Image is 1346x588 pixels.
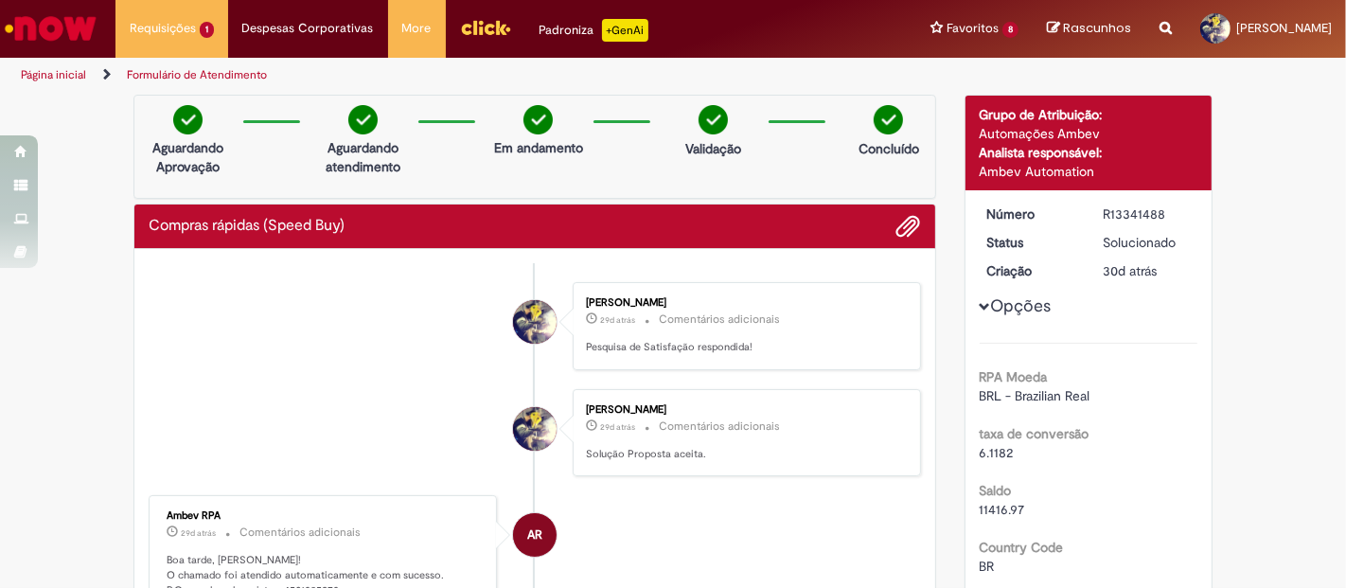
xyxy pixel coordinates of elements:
[460,13,511,42] img: click_logo_yellow_360x200.png
[242,19,374,38] span: Despesas Corporativas
[600,314,635,326] span: 29d atrás
[21,67,86,82] a: Página inicial
[980,444,1014,461] span: 6.1182
[586,447,901,462] p: Solução Proposta aceita.
[1047,20,1131,38] a: Rascunhos
[181,527,216,539] time: 31/07/2025 14:47:20
[239,525,361,541] small: Comentários adicionais
[980,162,1198,181] div: Ambev Automation
[127,67,267,82] a: Formulário de Atendimento
[348,105,378,134] img: check-circle-green.png
[980,425,1089,442] b: taxa de conversão
[200,22,214,38] span: 1
[494,138,583,157] p: Em andamento
[980,482,1012,499] b: Saldo
[1103,262,1157,279] span: 30d atrás
[980,105,1198,124] div: Grupo de Atribuição:
[947,19,999,38] span: Favoritos
[1103,261,1191,280] div: 31/07/2025 13:27:21
[980,387,1090,404] span: BRL - Brazilian Real
[1103,205,1191,223] div: R13341488
[1002,22,1018,38] span: 8
[586,404,901,416] div: [PERSON_NAME]
[14,58,883,93] ul: Trilhas de página
[317,138,409,176] p: Aguardando atendimento
[513,513,557,557] div: Ambev RPA
[586,297,901,309] div: [PERSON_NAME]
[859,139,919,158] p: Concluído
[973,261,1089,280] dt: Criação
[600,314,635,326] time: 31/07/2025 17:29:51
[699,105,728,134] img: check-circle-green.png
[980,501,1025,518] span: 11416.97
[130,19,196,38] span: Requisições
[659,312,780,328] small: Comentários adicionais
[980,539,1064,556] b: Country Code
[540,19,648,42] div: Padroniza
[513,407,557,451] div: William Carvalho Machado Aubin
[1236,20,1332,36] span: [PERSON_NAME]
[600,421,635,433] span: 29d atrás
[685,139,741,158] p: Validação
[659,419,780,435] small: Comentários adicionais
[181,527,216,539] span: 29d atrás
[523,105,553,134] img: check-circle-green.png
[1103,262,1157,279] time: 31/07/2025 13:27:21
[527,512,542,558] span: AR
[980,368,1048,385] b: RPA Moeda
[896,214,921,239] button: Adicionar anexos
[173,105,203,134] img: check-circle-green.png
[1063,19,1131,37] span: Rascunhos
[2,9,99,47] img: ServiceNow
[167,510,482,522] div: Ambev RPA
[973,205,1089,223] dt: Número
[586,340,901,355] p: Pesquisa de Satisfação respondida!
[1103,233,1191,252] div: Solucionado
[513,300,557,344] div: William Carvalho Machado Aubin
[973,233,1089,252] dt: Status
[142,138,234,176] p: Aguardando Aprovação
[402,19,432,38] span: More
[149,218,345,235] h2: Compras rápidas (Speed Buy) Histórico de tíquete
[980,558,995,575] span: BR
[874,105,903,134] img: check-circle-green.png
[602,19,648,42] p: +GenAi
[980,124,1198,143] div: Automações Ambev
[600,421,635,433] time: 31/07/2025 17:29:41
[980,143,1198,162] div: Analista responsável:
